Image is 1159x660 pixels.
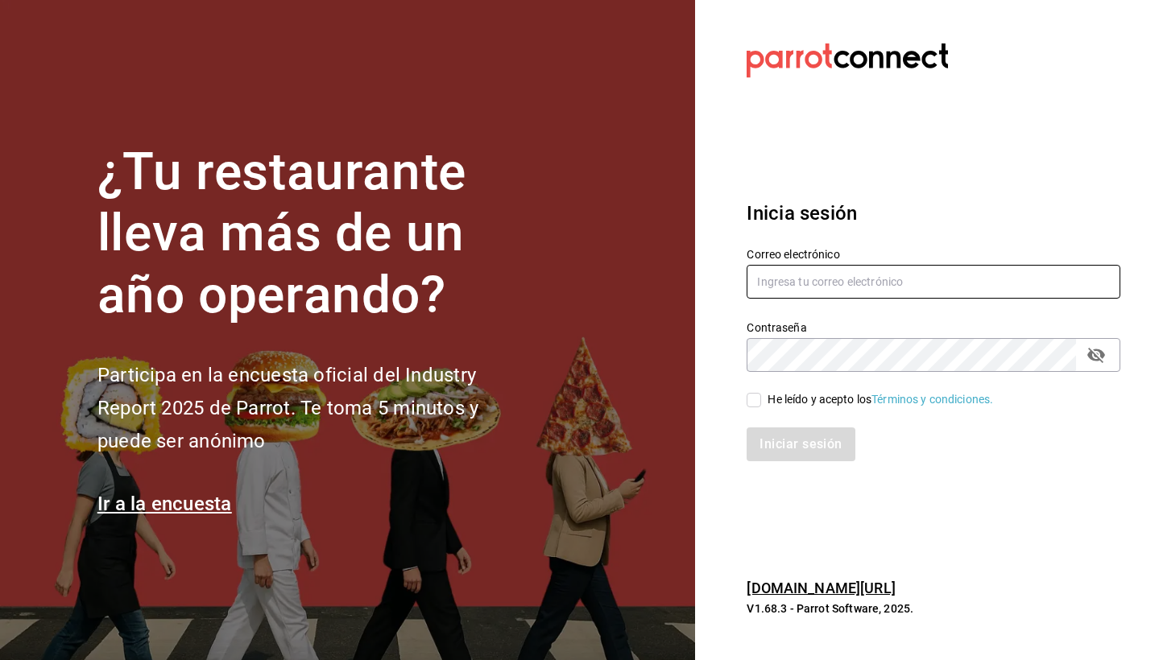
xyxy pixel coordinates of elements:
[747,600,1120,617] p: V1.68.3 - Parrot Software, 2025.
[747,321,1120,332] label: Contraseña
[871,393,993,406] a: Términos y condiciones.
[97,142,532,327] h1: ¿Tu restaurante lleva más de un año operando?
[747,265,1120,299] input: Ingresa tu correo electrónico
[97,493,232,515] a: Ir a la encuesta
[747,248,1120,259] label: Correo electrónico
[97,359,532,457] h2: Participa en la encuesta oficial del Industry Report 2025 de Parrot. Te toma 5 minutos y puede se...
[768,391,993,408] div: He leído y acepto los
[747,199,1120,228] h3: Inicia sesión
[1082,341,1110,369] button: passwordField
[747,580,895,596] a: [DOMAIN_NAME][URL]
